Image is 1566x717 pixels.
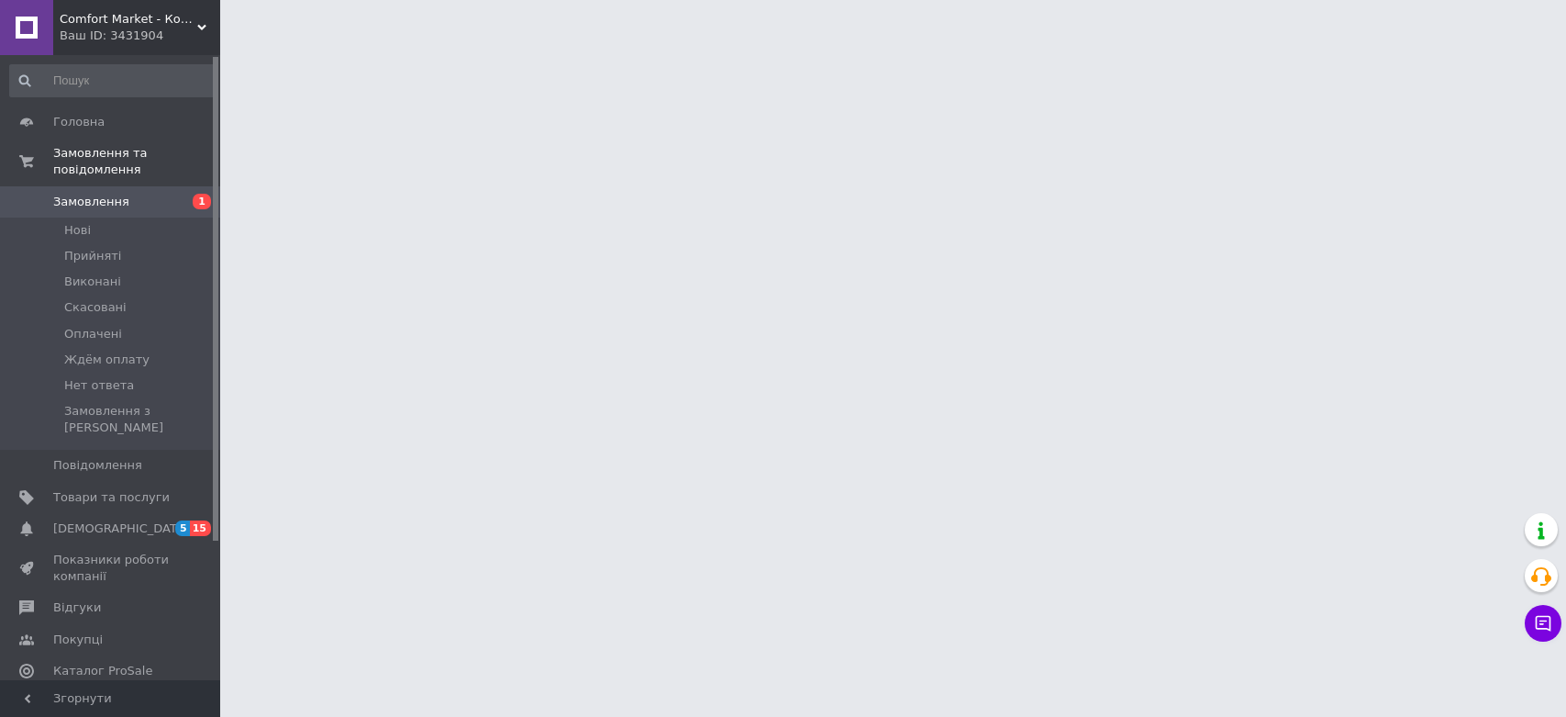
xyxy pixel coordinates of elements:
[64,274,121,290] span: Виконані
[53,457,142,474] span: Повідомлення
[53,599,101,616] span: Відгуки
[64,299,127,316] span: Скасовані
[53,521,189,537] span: [DEMOGRAPHIC_DATA]
[1525,605,1561,642] button: Чат з покупцем
[64,326,122,342] span: Оплачені
[193,194,211,209] span: 1
[53,663,152,679] span: Каталог ProSale
[9,64,216,97] input: Пошук
[64,352,150,368] span: Ждём оплату
[53,632,103,648] span: Покупці
[53,114,105,130] span: Головна
[64,222,91,239] span: Нові
[60,11,197,28] span: Comfort Market - Комфорт та затишок для всієї родини!
[53,489,170,506] span: Товари та послуги
[175,521,190,536] span: 5
[53,194,129,210] span: Замовлення
[64,377,134,394] span: Нет ответа
[53,145,220,178] span: Замовлення та повідомлення
[190,521,211,536] span: 15
[53,552,170,585] span: Показники роботи компанії
[64,248,121,264] span: Прийняті
[60,28,220,44] div: Ваш ID: 3431904
[64,403,214,436] span: Замовлення з [PERSON_NAME]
